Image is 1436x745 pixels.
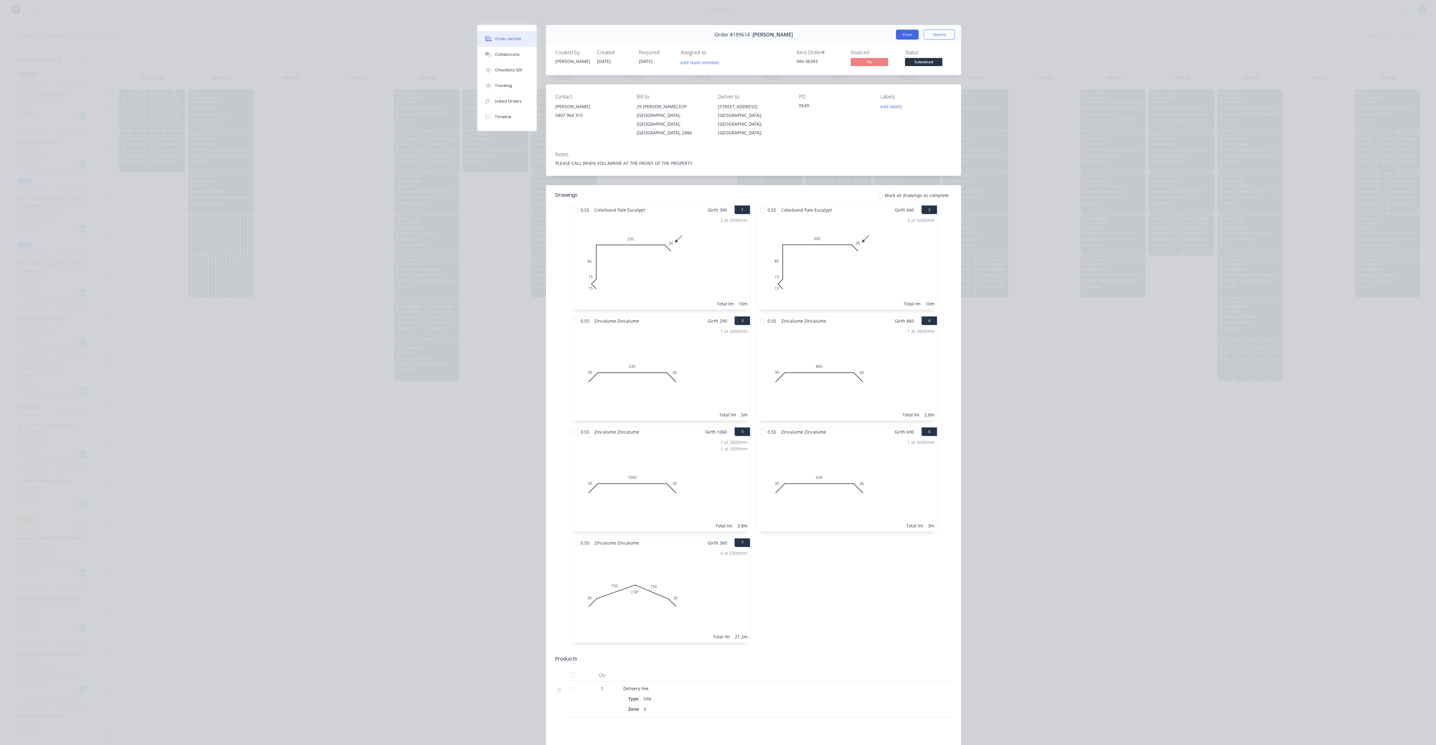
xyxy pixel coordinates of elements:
button: Timeline [477,109,537,125]
div: Bill to [637,94,708,100]
div: 030630301 at 3000mmTotal lm3m [757,436,937,531]
button: 6 [921,427,937,436]
div: 0151580300302 at 5000mmTotal lm10m [757,214,937,310]
div: Zone [628,704,641,714]
span: Girth 360 [708,538,727,547]
span: 1 [601,685,603,692]
div: 10m [739,300,748,307]
div: [GEOGRAPHIC_DATA], [GEOGRAPHIC_DATA], [GEOGRAPHIC_DATA], [718,111,789,137]
span: Mark all drawings as complete [885,192,949,199]
div: Order details [495,36,521,42]
button: 1 [735,205,750,214]
span: [PERSON_NAME] [753,32,793,38]
button: Linked Orders [477,94,537,109]
span: Girth 690 [895,427,914,436]
div: Tracking [495,83,512,89]
div: 0549 [799,102,870,111]
button: Order details [477,31,537,47]
div: [PERSON_NAME] [555,58,590,65]
span: Colorbond Pale Eucalypt [779,205,835,214]
div: Contact [555,94,627,100]
div: 5 [641,704,649,714]
div: 29 [PERSON_NAME] ESP [637,102,708,111]
div: Type [628,694,641,703]
div: Products [555,655,577,663]
div: 03015015030174º4 at 5300mmTotal lm21.2m [570,547,750,642]
div: 3.8m [737,522,748,529]
div: Linked Orders [495,99,522,104]
div: Invoiced [851,50,897,55]
div: 1 at 2800mm [907,328,935,334]
div: INV-36393 [797,58,843,65]
button: Collaborate [477,47,537,62]
div: [PERSON_NAME] [555,102,627,111]
span: Girth 440 [895,205,914,214]
div: 0407 964 315 [555,111,627,120]
div: 2 at 5000mm [907,217,935,223]
button: 5 [735,427,750,436]
div: Total lm [713,633,730,640]
span: 0.55 [578,205,592,214]
div: Timeline [495,114,511,120]
div: 030800301 at 2800mmTotal lm2.8m [757,325,937,421]
div: Total lm [902,411,919,418]
div: [STREET_ADDRESS] [718,102,789,111]
span: [DATE] [597,58,611,64]
span: Girth 290 [708,316,727,325]
span: Girth 860 [895,316,914,325]
span: Colorbond Pale Eucalypt [592,205,648,214]
div: 1 at 1000mm [720,445,748,452]
div: Site [641,694,654,703]
div: 2.8m [924,411,935,418]
span: Delivery Fee [623,685,649,691]
button: Add team member [677,58,723,66]
div: Collaborate [495,52,519,57]
div: Total lm [717,300,734,307]
div: 1 at 5000mm [720,328,748,334]
div: Total lm [719,411,736,418]
span: Zincalume Zincalume [779,316,829,325]
div: Deliver to [718,94,789,100]
span: 0.55 [765,205,779,214]
div: Xero Order # [797,50,843,55]
span: Girth 390 [708,205,727,214]
span: Zincalume Zincalume [592,316,642,325]
div: 21.2m [735,633,748,640]
button: 3 [735,316,750,325]
span: No [851,58,888,66]
button: 7 [735,538,750,547]
span: 0.55 [578,427,592,436]
button: Checklists 0/0 [477,62,537,78]
div: Notes [555,151,952,157]
span: Order #189614 - [715,32,753,38]
span: 0.55 [765,316,779,325]
div: [PERSON_NAME]0407 964 315 [555,102,627,122]
div: Total lm [906,522,923,529]
div: Total lm [716,522,732,529]
button: Options [924,30,955,40]
div: 030230301 at 5000mmTotal lm5m [570,325,750,421]
span: Submitted [905,58,942,66]
div: 0151580250302 at 5000mmTotal lm10m [570,214,750,310]
span: 0.55 [578,538,592,547]
div: Status [905,50,952,55]
div: 1 at 3000mm [907,439,935,445]
div: Total lm [904,300,921,307]
div: 0301000301 at 2800mm1 at 1000mmTotal lm3.8m [570,436,750,531]
div: [GEOGRAPHIC_DATA], [GEOGRAPHIC_DATA], [GEOGRAPHIC_DATA], 2486 [637,111,708,137]
button: 4 [921,316,937,325]
div: Labels [880,94,952,100]
div: Drawings [555,191,577,199]
button: Submitted [905,58,942,67]
div: Required [639,50,673,55]
span: 0.55 [765,427,779,436]
span: Zincalume Zincalume [592,538,642,547]
div: 4 at 5300mm [720,550,748,556]
button: Add labels [877,102,906,111]
span: [DATE] [639,58,653,64]
div: 1 at 2800mm [720,439,748,445]
div: 10m [926,300,935,307]
button: Add team member [681,58,723,66]
span: Zincalume Zincalume [592,427,642,436]
button: Tracking [477,78,537,94]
